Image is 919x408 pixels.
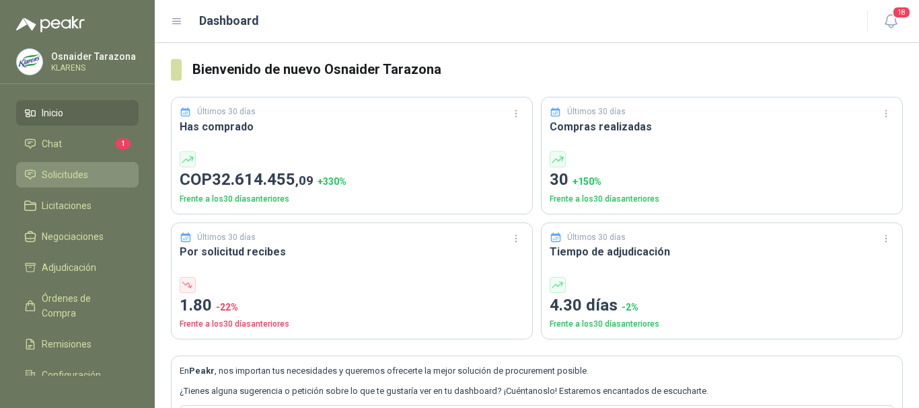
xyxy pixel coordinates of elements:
p: Últimos 30 días [197,106,256,118]
span: + 150 % [573,176,601,187]
p: 1.80 [180,293,524,319]
span: Negociaciones [42,229,104,244]
p: Últimos 30 días [567,106,626,118]
p: Osnaider Tarazona [51,52,136,61]
h3: Has comprado [180,118,524,135]
span: Solicitudes [42,167,88,182]
h3: Tiempo de adjudicación [550,243,894,260]
span: Órdenes de Compra [42,291,126,321]
a: Adjudicación [16,255,139,280]
p: Frente a los 30 días anteriores [550,318,894,331]
a: Negociaciones [16,224,139,249]
span: Adjudicación [42,260,96,275]
span: -22 % [216,302,238,313]
span: -2 % [622,302,638,313]
img: Company Logo [17,49,42,75]
a: Remisiones [16,331,139,357]
span: Configuración [42,368,101,382]
span: Inicio [42,106,63,120]
span: Licitaciones [42,198,91,213]
button: 18 [879,9,903,34]
span: 1 [116,138,131,149]
p: ¿Tienes alguna sugerencia o petición sobre lo que te gustaría ver en tu dashboard? ¡Cuéntanoslo! ... [180,384,894,398]
span: 18 [892,6,911,19]
h3: Bienvenido de nuevo Osnaider Tarazona [192,59,903,80]
span: 32.614.455 [212,170,314,189]
b: Peakr [189,366,215,376]
p: En , nos importan tus necesidades y queremos ofrecerte la mejor solución de procurement posible. [180,364,894,378]
a: Configuración [16,362,139,388]
p: Frente a los 30 días anteriores [550,193,894,206]
p: COP [180,167,524,193]
p: 30 [550,167,894,193]
p: Últimos 30 días [197,231,256,244]
span: + 330 % [318,176,346,187]
h3: Compras realizadas [550,118,894,135]
p: Frente a los 30 días anteriores [180,193,524,206]
h3: Por solicitud recibes [180,243,524,260]
p: Frente a los 30 días anteriores [180,318,524,331]
h1: Dashboard [199,11,259,30]
a: Órdenes de Compra [16,286,139,326]
p: KLARENS [51,64,136,72]
a: Licitaciones [16,193,139,218]
p: Últimos 30 días [567,231,626,244]
img: Logo peakr [16,16,85,32]
p: 4.30 días [550,293,894,319]
span: ,09 [295,173,314,188]
span: Chat [42,136,62,151]
a: Solicitudes [16,162,139,188]
span: Remisiones [42,337,91,352]
a: Inicio [16,100,139,126]
a: Chat1 [16,131,139,157]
